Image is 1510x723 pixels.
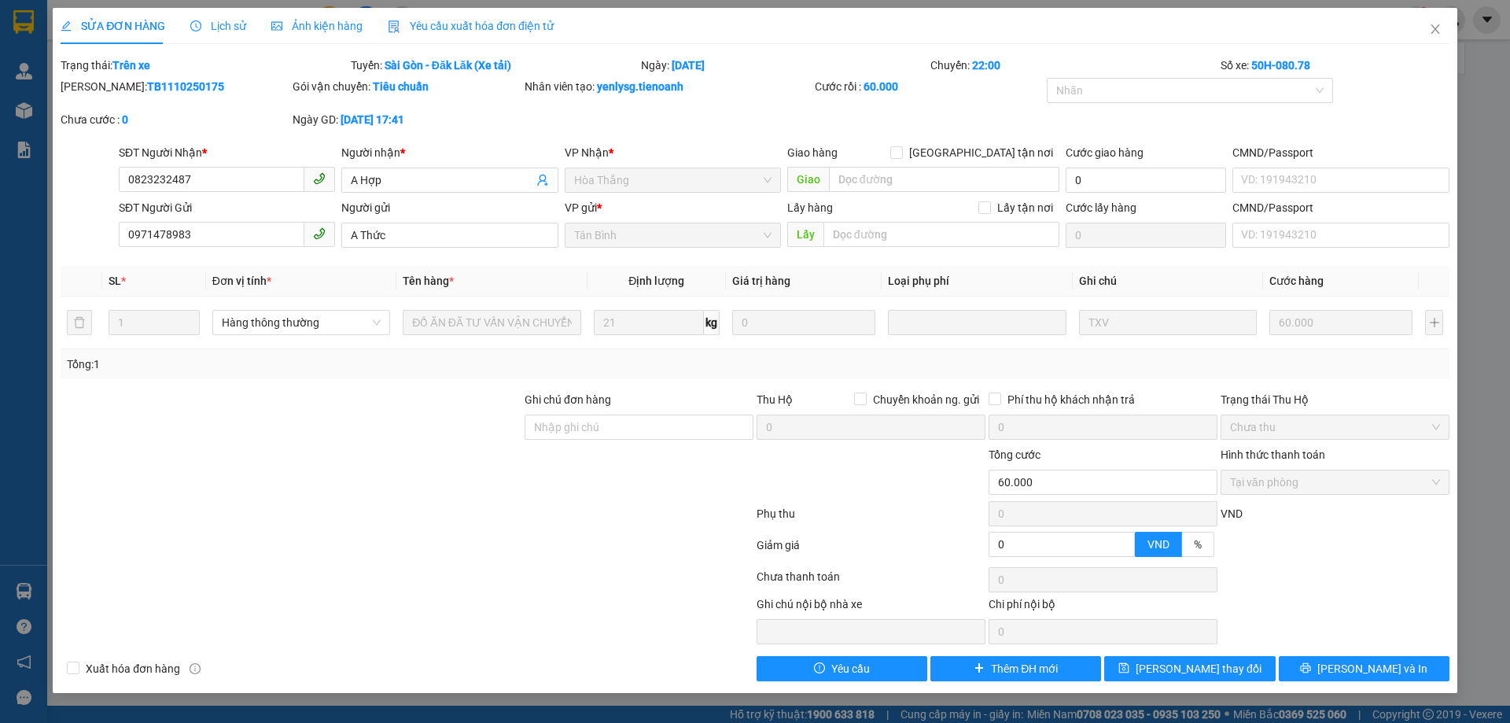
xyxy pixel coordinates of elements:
span: Thu Hộ [757,393,793,406]
b: Sài Gòn - Đăk Lăk (Xe tải) [385,59,511,72]
div: Ngày GD: [293,111,521,128]
span: Lấy [787,222,823,247]
div: Chưa cước : [61,111,289,128]
button: printer[PERSON_NAME] và In [1279,656,1449,681]
div: Giảm giá [755,537,987,564]
span: Tân Bình [574,223,772,247]
span: Lấy tận nơi [991,199,1059,216]
span: Chuyển khoản ng. gửi [867,391,985,408]
span: Giao hàng [787,146,838,159]
span: Ảnh kiện hàng [271,20,363,32]
div: Người nhận [341,144,558,161]
button: plus [1425,310,1442,335]
input: Dọc đường [829,167,1059,192]
div: Chuyến: [929,57,1219,74]
span: Giao [787,167,829,192]
span: printer [1300,662,1311,675]
span: kg [704,310,720,335]
b: Trên xe [112,59,150,72]
span: phone [313,227,326,240]
span: exclamation-circle [814,662,825,675]
input: Cước giao hàng [1066,168,1226,193]
b: [DATE] [672,59,705,72]
b: Tiêu chuẩn [373,80,429,93]
span: [GEOGRAPHIC_DATA] tận nơi [903,144,1059,161]
input: Ghi chú đơn hàng [525,415,753,440]
div: Trạng thái Thu Hộ [1221,391,1449,408]
span: Tại văn phòng [1230,470,1440,494]
button: Close [1413,8,1457,52]
b: [DATE] 17:41 [341,113,404,126]
span: info-circle [190,663,201,674]
span: Giá trị hàng [732,275,790,287]
b: 50H-080.78 [1251,59,1310,72]
span: edit [61,20,72,31]
div: CMND/Passport [1232,199,1449,216]
div: Trạng thái: [59,57,349,74]
span: plus [974,662,985,675]
span: Hòa Thắng [574,168,772,192]
span: phone [313,172,326,185]
div: Tuyến: [349,57,639,74]
span: SL [109,275,121,287]
input: VD: Bàn, Ghế [403,310,580,335]
div: Phụ thu [755,505,987,533]
span: user-add [536,174,549,186]
span: Cước hàng [1269,275,1324,287]
input: Ghi Chú [1079,310,1257,335]
div: Ghi chú nội bộ nhà xe [757,596,985,619]
span: save [1118,662,1129,675]
span: [PERSON_NAME] thay đổi [1136,660,1261,677]
input: 0 [732,310,875,335]
span: Chưa thu [1230,415,1440,439]
span: Thêm ĐH mới [991,660,1058,677]
span: Tổng cước [989,448,1040,461]
div: CMND/Passport [1232,144,1449,161]
span: Đơn vị tính [212,275,271,287]
span: Tên hàng [403,275,454,287]
span: Yêu cầu xuất hóa đơn điện tử [388,20,554,32]
div: [PERSON_NAME]: [61,78,289,95]
span: Lấy hàng [787,201,833,214]
label: Cước lấy hàng [1066,201,1136,214]
b: TB1110250175 [147,80,224,93]
span: close [1429,23,1442,35]
div: SĐT Người Gửi [119,199,335,216]
b: 0 [122,113,128,126]
button: exclamation-circleYêu cầu [757,656,927,681]
input: 0 [1269,310,1412,335]
label: Hình thức thanh toán [1221,448,1325,461]
b: 60.000 [864,80,898,93]
div: Ngày: [639,57,930,74]
div: Người gửi [341,199,558,216]
div: Số xe: [1219,57,1451,74]
span: Hàng thông thường [222,311,381,334]
div: Chi phí nội bộ [989,596,1217,619]
span: Phí thu hộ khách nhận trả [1001,391,1141,408]
div: Nhân viên tạo: [525,78,812,95]
span: VND [1147,538,1169,551]
input: Dọc đường [823,222,1059,247]
span: Yêu cầu [831,660,870,677]
span: % [1194,538,1202,551]
th: Loại phụ phí [882,266,1072,297]
span: Định lượng [628,275,684,287]
img: icon [388,20,400,33]
div: SĐT Người Nhận [119,144,335,161]
span: SỬA ĐƠN HÀNG [61,20,165,32]
button: plusThêm ĐH mới [930,656,1101,681]
b: yenlysg.tienoanh [597,80,683,93]
th: Ghi chú [1073,266,1263,297]
span: [PERSON_NAME] và In [1317,660,1427,677]
input: Cước lấy hàng [1066,223,1226,248]
label: Cước giao hàng [1066,146,1144,159]
span: clock-circle [190,20,201,31]
div: Chưa thanh toán [755,568,987,596]
span: Xuất hóa đơn hàng [79,660,186,677]
button: delete [67,310,92,335]
div: Cước rồi : [815,78,1044,95]
div: Gói vận chuyển: [293,78,521,95]
span: picture [271,20,282,31]
div: Tổng: 1 [67,356,583,373]
span: Lịch sử [190,20,246,32]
